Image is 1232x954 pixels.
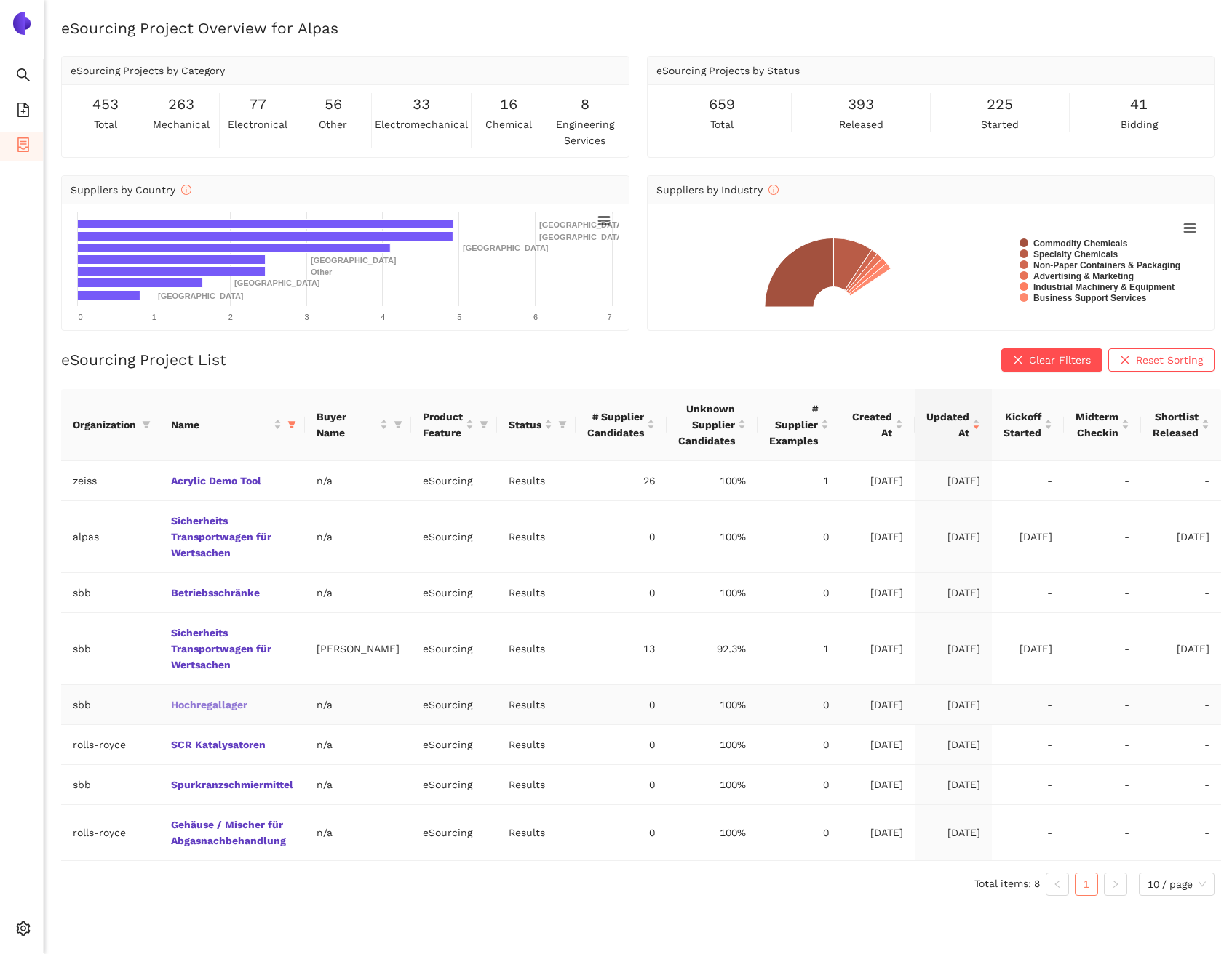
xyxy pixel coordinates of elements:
text: 6 [533,313,538,321]
td: 100% [667,725,758,765]
td: - [992,765,1064,805]
td: rolls-royce [61,725,159,765]
td: Results [497,461,576,501]
td: n/a [305,765,411,805]
td: n/a [305,573,411,613]
text: Industrial Machinery & Equipment [1033,282,1175,292]
li: Total items: 8 [974,873,1040,896]
td: [DATE] [840,685,915,725]
span: eSourcing Projects by Status [656,65,800,76]
span: 263 [168,93,194,116]
span: mechanical [153,116,210,132]
td: Results [497,725,576,765]
span: 10 / page [1148,873,1206,895]
th: this column's title is Product Feature,this column is sortable [411,389,497,461]
td: Results [497,573,576,613]
td: - [1141,765,1221,805]
text: Specialty Chemicals [1033,249,1118,260]
span: filter [285,414,299,436]
text: [GEOGRAPHIC_DATA] [539,233,625,241]
text: [GEOGRAPHIC_DATA] [539,220,625,229]
td: 92.3% [667,613,758,685]
td: - [992,461,1064,501]
li: Previous Page [1046,873,1069,896]
span: setting [16,916,31,945]
td: rolls-royce [61,805,159,861]
text: Business Support Services [1033,293,1147,303]
span: right [1111,880,1120,889]
td: - [1141,573,1221,613]
td: eSourcing [411,725,497,765]
td: sbb [61,765,159,805]
td: 0 [576,685,667,725]
text: 5 [457,313,461,321]
span: 16 [500,93,517,116]
span: Suppliers by Country [71,184,191,196]
td: sbb [61,573,159,613]
span: eSourcing Projects by Category [71,65,225,76]
button: right [1104,873,1127,896]
td: [DATE] [840,805,915,861]
td: [DATE] [840,613,915,685]
td: Results [497,765,576,805]
span: 659 [709,93,735,116]
td: 0 [758,805,840,861]
td: [DATE] [915,613,992,685]
span: 393 [848,93,874,116]
td: [DATE] [840,461,915,501]
td: sbb [61,685,159,725]
td: [PERSON_NAME] [305,613,411,685]
td: - [992,805,1064,861]
td: - [1064,461,1141,501]
span: Kickoff Started [1004,409,1041,441]
th: this column's title is # Supplier Examples,this column is sortable [758,389,840,461]
span: search [16,63,31,92]
td: [DATE] [1141,613,1221,685]
td: zeiss [61,461,159,501]
td: 0 [576,725,667,765]
span: left [1053,880,1062,889]
button: left [1046,873,1069,896]
text: 7 [607,313,611,321]
h2: eSourcing Project Overview for Alpas [61,17,1215,39]
td: n/a [305,461,411,501]
td: [DATE] [992,501,1064,573]
td: [DATE] [915,501,992,573]
h2: eSourcing Project List [61,349,226,370]
span: # Supplier Examples [769,401,818,449]
td: [DATE] [915,765,992,805]
td: - [1064,501,1141,573]
span: 8 [581,93,589,116]
span: filter [555,414,570,436]
span: total [710,116,734,132]
div: Page Size [1139,873,1215,896]
td: alpas [61,501,159,573]
td: - [1064,685,1141,725]
text: [GEOGRAPHIC_DATA] [158,292,244,300]
td: - [1141,461,1221,501]
td: eSourcing [411,765,497,805]
text: 1 [152,313,156,321]
td: sbb [61,613,159,685]
span: 77 [249,93,266,116]
span: filter [287,420,296,429]
td: n/a [305,501,411,573]
td: 0 [576,765,667,805]
span: chemical [485,116,532,132]
td: - [1064,613,1141,685]
span: # Supplier Candidates [587,409,644,441]
td: eSourcing [411,685,497,725]
span: info-circle [768,185,779,195]
span: filter [391,406,405,444]
span: 33 [413,93,430,116]
span: close [1120,355,1130,366]
td: [DATE] [840,725,915,765]
td: - [1064,765,1141,805]
td: 100% [667,501,758,573]
span: started [981,116,1019,132]
td: 0 [576,501,667,573]
span: 56 [325,93,342,116]
text: [GEOGRAPHIC_DATA] [311,256,397,265]
td: eSourcing [411,501,497,573]
span: filter [480,420,488,429]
